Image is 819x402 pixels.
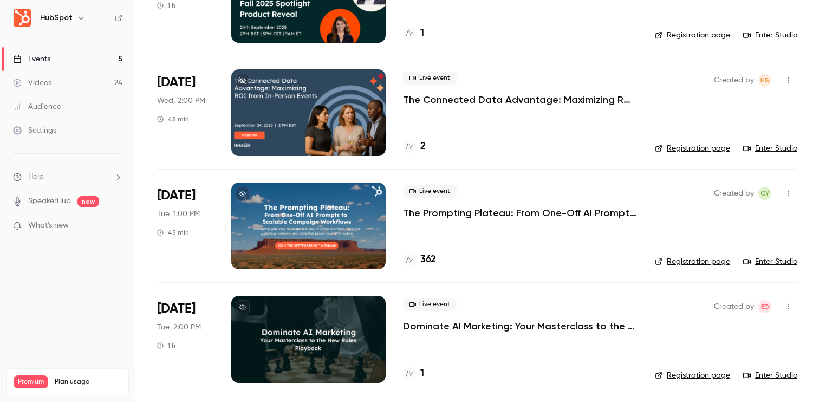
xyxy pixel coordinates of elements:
a: Registration page [655,143,730,154]
span: Celine Yung [758,187,771,200]
a: Dominate AI Marketing: Your Masterclass to the New Rules Playbook [403,320,638,333]
div: 1 h [157,1,175,10]
h4: 1 [420,26,424,41]
h6: HubSpot [40,12,73,23]
h4: 1 [420,366,424,381]
img: HubSpot [14,9,31,27]
span: CY [760,187,769,200]
span: Tue, 2:00 PM [157,322,201,333]
span: Live event [403,72,457,85]
span: Wed, 2:00 PM [157,95,205,106]
a: 1 [403,26,424,41]
div: Sep 24 Wed, 12:00 PM (America/Denver) [157,69,214,156]
a: Registration page [655,30,730,41]
a: The Connected Data Advantage: Maximizing ROI from In-Person Events [403,93,638,106]
span: Created by [714,300,754,313]
a: Enter Studio [743,256,797,267]
a: 1 [403,366,424,381]
span: Elika Dizechi [758,300,771,313]
span: Created by [714,74,754,87]
a: Registration page [655,370,730,381]
a: 2 [403,139,426,154]
span: Plan usage [55,378,122,386]
div: Audience [13,101,61,112]
div: Settings [13,125,56,136]
a: SpeakerHub [28,196,71,207]
iframe: Noticeable Trigger [109,221,122,231]
span: What's new [28,220,69,231]
a: Registration page [655,256,730,267]
a: Enter Studio [743,370,797,381]
div: Events [13,54,50,64]
div: 45 min [157,228,189,237]
span: Live event [403,185,457,198]
li: help-dropdown-opener [13,171,122,183]
span: Heather Smyth [758,74,771,87]
div: Sep 30 Tue, 1:00 PM (America/New York) [157,183,214,269]
span: new [77,196,99,207]
span: HS [760,74,769,87]
div: 45 min [157,115,189,124]
span: Help [28,171,44,183]
a: The Prompting Plateau: From One-Off AI Prompts to Scalable Campaign Workflows [403,206,638,219]
h4: 362 [420,252,436,267]
a: Enter Studio [743,30,797,41]
span: Live event [403,298,457,311]
a: Enter Studio [743,143,797,154]
span: ED [761,300,769,313]
span: [DATE] [157,187,196,204]
span: [DATE] [157,300,196,317]
span: Premium [14,375,48,388]
div: Oct 14 Tue, 2:00 PM (America/New York) [157,296,214,382]
span: [DATE] [157,74,196,91]
div: 1 h [157,341,175,350]
h4: 2 [420,139,426,154]
span: Created by [714,187,754,200]
a: 362 [403,252,436,267]
span: Tue, 1:00 PM [157,209,200,219]
div: Videos [13,77,51,88]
